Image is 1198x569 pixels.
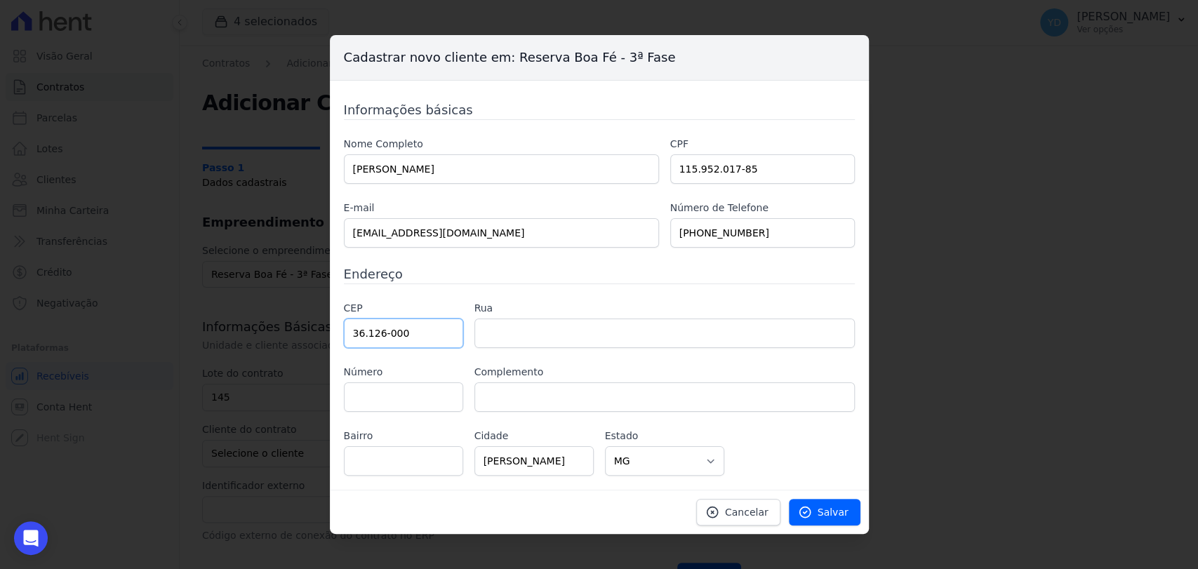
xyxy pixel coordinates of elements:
[474,301,855,316] label: Rua
[344,265,855,283] h3: Endereço
[605,429,724,443] label: Estado
[344,137,659,152] label: Nome Completo
[344,429,463,443] label: Bairro
[344,201,659,215] label: E-mail
[670,137,855,152] label: CPF
[474,365,855,380] label: Complemento
[330,35,869,81] h3: Cadastrar novo cliente em: Reserva Boa Fé - 3ª Fase
[344,319,463,348] input: 00.000-000
[725,505,768,519] span: Cancelar
[344,301,463,316] label: CEP
[344,365,463,380] label: Número
[696,499,780,526] a: Cancelar
[818,505,848,519] span: Salvar
[14,521,48,555] div: Open Intercom Messenger
[474,429,594,443] label: Cidade
[344,100,855,119] h3: Informações básicas
[670,201,855,215] label: Número de Telefone
[789,499,860,526] a: Salvar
